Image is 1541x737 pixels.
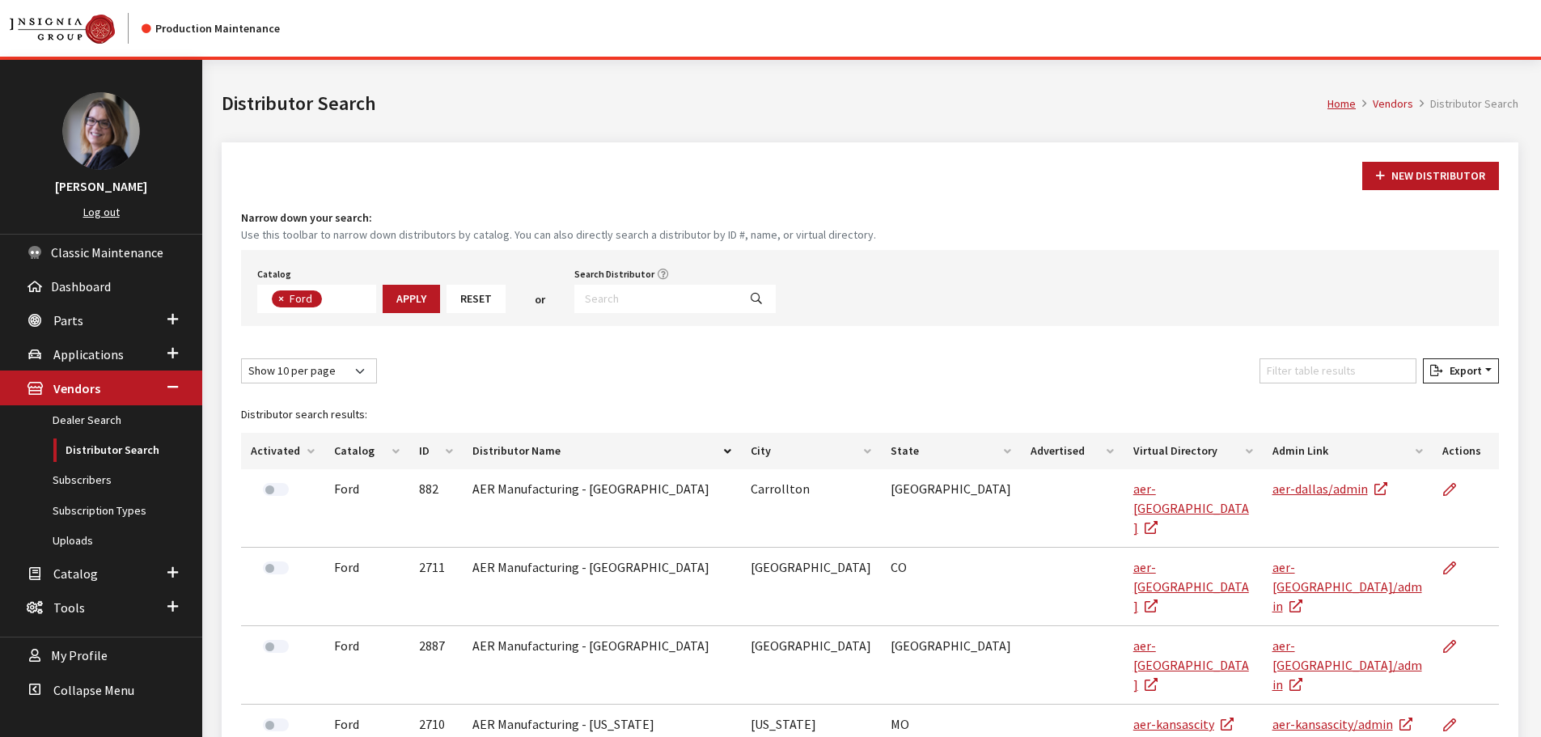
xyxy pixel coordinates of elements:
span: My Profile [51,648,108,664]
label: Activate Dealer [263,718,289,731]
a: aer-dallas/admin [1272,481,1387,497]
label: Catalog [257,267,291,282]
span: × [278,291,284,306]
div: Production Maintenance [142,20,280,37]
li: Distributor Search [1413,95,1518,112]
a: aer-[GEOGRAPHIC_DATA] [1133,481,1249,536]
td: 2887 [409,626,463,705]
th: Actions [1433,433,1499,469]
a: aer-kansascity/admin [1272,716,1412,732]
a: aer-[GEOGRAPHIC_DATA] [1133,559,1249,614]
th: State: activate to sort column ascending [881,433,1021,469]
a: Insignia Group logo [10,13,142,44]
input: Filter table results [1259,358,1416,383]
a: Edit Distributor [1442,469,1470,510]
input: Search [574,285,738,313]
td: [GEOGRAPHIC_DATA] [881,626,1021,705]
td: Carrollton [741,469,881,548]
td: CO [881,548,1021,626]
small: Use this toolbar to narrow down distributors by catalog. You can also directly search a distribut... [241,227,1499,244]
th: Activated: activate to sort column ascending [241,433,324,469]
label: Activate Dealer [263,561,289,574]
h4: Narrow down your search: [241,210,1499,227]
td: AER Manufacturing - [GEOGRAPHIC_DATA] [463,626,740,705]
span: Classic Maintenance [51,244,163,260]
h1: Distributor Search [222,89,1327,118]
label: Activate Dealer [263,483,289,496]
span: Ford [288,291,316,306]
label: Search Distributor [574,267,654,282]
h3: [PERSON_NAME] [16,176,186,196]
th: City: activate to sort column ascending [741,433,881,469]
button: Remove item [272,290,288,307]
td: 2711 [409,548,463,626]
span: Collapse Menu [53,682,134,698]
a: aer-[GEOGRAPHIC_DATA] [1133,637,1249,693]
th: Admin Link: activate to sort column ascending [1263,433,1433,469]
th: Catalog: activate to sort column ascending [324,433,409,469]
td: [GEOGRAPHIC_DATA] [741,548,881,626]
td: AER Manufacturing - [GEOGRAPHIC_DATA] [463,548,740,626]
th: Advertised: activate to sort column ascending [1021,433,1124,469]
caption: Distributor search results: [241,396,1499,433]
a: aer-kansascity [1133,716,1234,732]
td: AER Manufacturing - [GEOGRAPHIC_DATA] [463,469,740,548]
th: ID: activate to sort column ascending [409,433,463,469]
a: Edit Distributor [1442,626,1470,667]
span: or [535,291,545,308]
td: Ford [324,626,409,705]
td: 882 [409,469,463,548]
label: Activate Dealer [263,640,289,653]
a: Edit Distributor [1442,548,1470,588]
td: Ford [324,548,409,626]
span: Applications [53,346,124,362]
span: Parts [53,312,83,328]
button: Reset [447,285,506,313]
span: Dashboard [51,278,111,294]
textarea: Search [326,293,335,307]
button: Apply [383,285,440,313]
a: Log out [83,205,120,219]
span: Vendors [53,381,100,397]
li: Vendors [1356,95,1413,112]
td: [GEOGRAPHIC_DATA] [741,626,881,705]
th: Virtual Directory: activate to sort column ascending [1124,433,1263,469]
a: aer-[GEOGRAPHIC_DATA]/admin [1272,559,1422,614]
span: Select [257,285,376,313]
a: Home [1327,96,1356,111]
button: Search [737,285,776,313]
th: Distributor Name: activate to sort column descending [463,433,740,469]
li: Ford [272,290,322,307]
span: Catalog [53,565,98,582]
img: Catalog Maintenance [10,15,115,44]
button: New Distributor [1362,162,1499,190]
button: Export [1423,358,1499,383]
td: [GEOGRAPHIC_DATA] [881,469,1021,548]
td: Ford [324,469,409,548]
span: Export [1443,363,1482,378]
a: aer-[GEOGRAPHIC_DATA]/admin [1272,637,1422,693]
span: Tools [53,599,85,616]
img: Kim Callahan Collins [62,92,140,170]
